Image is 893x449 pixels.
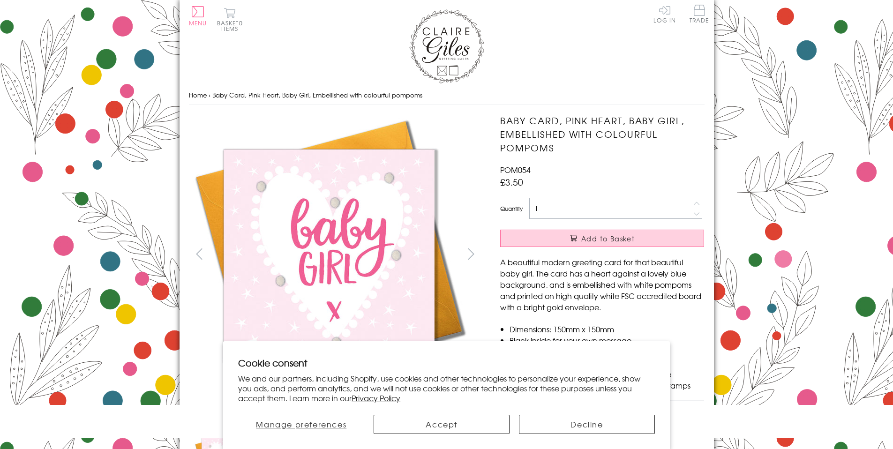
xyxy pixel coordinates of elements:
a: Trade [690,5,709,25]
span: › [209,90,210,99]
button: Add to Basket [500,230,704,247]
span: Add to Basket [581,234,635,243]
span: 0 items [221,19,243,33]
a: Privacy Policy [352,392,400,404]
nav: breadcrumbs [189,86,705,105]
button: Menu [189,6,207,26]
li: Blank inside for your own message [510,335,704,346]
img: Claire Giles Greetings Cards [409,9,484,83]
span: £3.50 [500,175,523,188]
button: Decline [519,415,655,434]
span: POM054 [500,164,531,175]
button: prev [189,243,210,264]
button: next [460,243,481,264]
label: Quantity [500,204,523,213]
span: Trade [690,5,709,23]
button: Accept [374,415,510,434]
h2: Cookie consent [238,356,655,369]
span: Baby Card, Pink Heart, Baby Girl, Embellished with colourful pompoms [212,90,422,99]
span: Menu [189,19,207,27]
button: Basket0 items [217,7,243,31]
img: Baby Card, Pink Heart, Baby Girl, Embellished with colourful pompoms [188,114,470,395]
img: Baby Card, Pink Heart, Baby Girl, Embellished with colourful pompoms [481,114,763,393]
p: A beautiful modern greeting card for that beautiful baby girl. The card has a heart against a lov... [500,256,704,313]
button: Manage preferences [238,415,364,434]
a: Log In [653,5,676,23]
a: Home [189,90,207,99]
p: We and our partners, including Shopify, use cookies and other technologies to personalize your ex... [238,374,655,403]
h1: Baby Card, Pink Heart, Baby Girl, Embellished with colourful pompoms [500,114,704,154]
span: Manage preferences [256,419,346,430]
li: Dimensions: 150mm x 150mm [510,323,704,335]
